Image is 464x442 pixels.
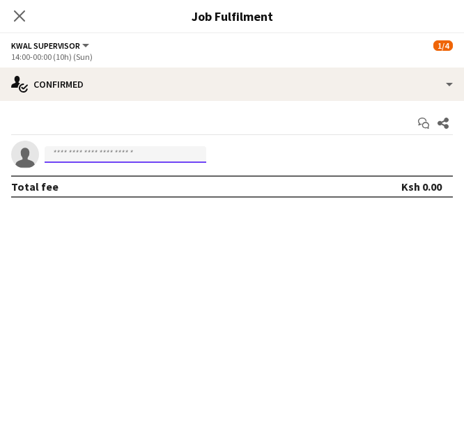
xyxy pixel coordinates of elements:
[401,180,442,194] div: Ksh 0.00
[433,40,453,51] span: 1/4
[11,52,453,62] div: 14:00-00:00 (10h) (Sun)
[11,40,91,51] button: KWAL SUPERVISOR
[11,40,80,51] span: KWAL SUPERVISOR
[11,180,59,194] div: Total fee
